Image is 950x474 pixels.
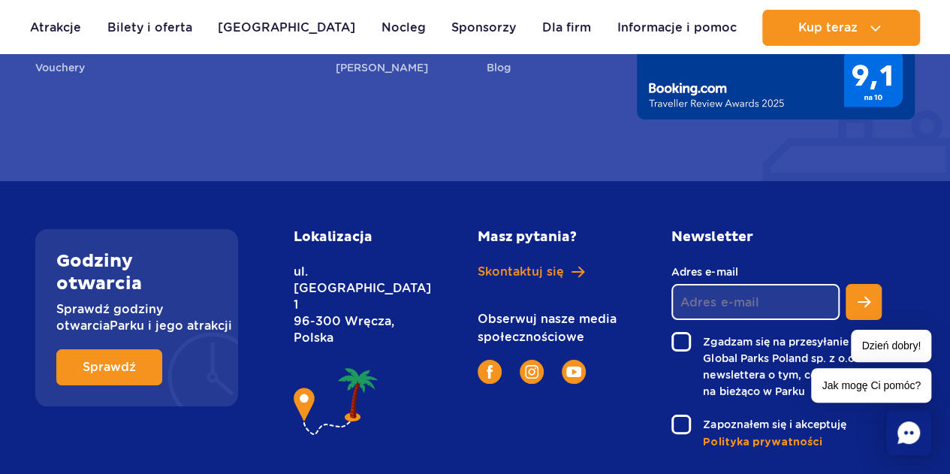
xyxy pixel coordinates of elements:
p: Sprawdź godziny otwarcia Parku i jego atrakcji [56,301,217,334]
img: Instagram [525,365,538,379]
span: Jak mogę Ci pomóc? [811,368,931,403]
img: Facebook [487,365,493,379]
label: Zapoznałem się i akceptuję [671,415,882,434]
img: YouTube [566,367,581,377]
input: Adres e-mail [671,284,840,320]
span: Kup teraz [798,21,857,35]
a: Atrakcje [30,10,81,46]
h2: Newsletter [671,229,882,246]
span: Sprawdź [83,361,136,373]
button: Kup teraz [762,10,920,46]
a: Blog [487,59,511,80]
label: Adres e-mail [671,264,840,280]
a: [GEOGRAPHIC_DATA] [218,10,355,46]
h2: Masz pytania? [478,229,623,246]
label: Zgadzam się na przesyłanie przez Global Parks Poland sp. z o.o. newslettera o tym, co się dzieje ... [671,332,882,400]
a: Skontaktuj się [478,264,623,280]
p: ul. [GEOGRAPHIC_DATA] 1 96-300 Wręcza, Polska [294,264,410,346]
span: Polityka prywatności [703,435,822,450]
a: Polityka prywatności [703,434,882,450]
a: Sponsorzy [451,10,516,46]
h2: Godziny otwarcia [56,250,217,295]
a: Dla firm [542,10,591,46]
h2: Lokalizacja [294,229,410,246]
span: Skontaktuj się [478,264,564,280]
div: Chat [886,410,931,455]
a: Nocleg [382,10,426,46]
a: [PERSON_NAME] [336,59,428,80]
span: Dzień dobry! [851,330,931,362]
a: Informacje i pomoc [617,10,736,46]
p: Obserwuj nasze media społecznościowe [478,310,623,346]
a: Bilety i oferta [107,10,192,46]
a: Sprawdź [56,349,162,385]
a: Vouchery [35,59,85,80]
button: Zapisz się do newslettera [846,284,882,320]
